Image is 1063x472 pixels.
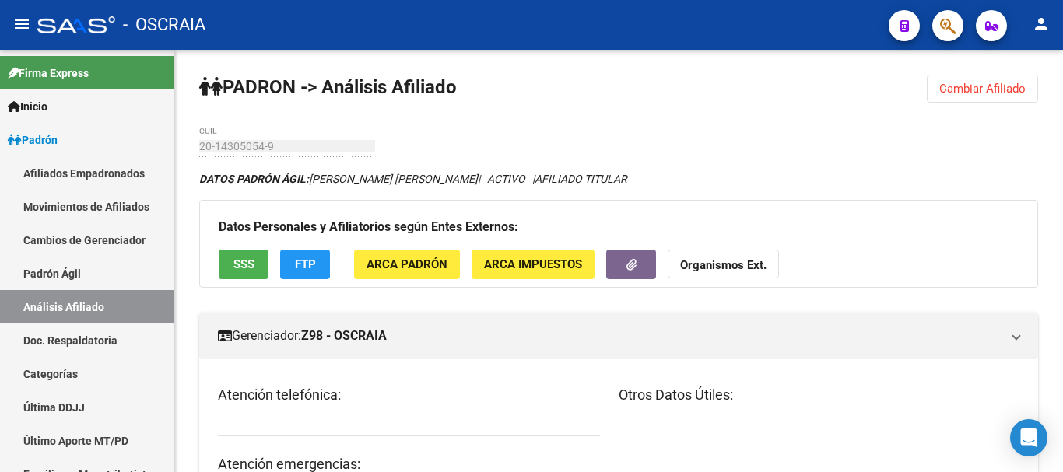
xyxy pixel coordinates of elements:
h3: Otros Datos Útiles: [619,384,1019,406]
span: AFILIADO TITULAR [535,173,627,185]
mat-icon: person [1032,15,1051,33]
mat-panel-title: Gerenciador: [218,327,1001,344]
strong: Z98 - OSCRAIA [301,327,387,344]
button: Organismos Ext. [668,250,779,278]
strong: PADRON -> Análisis Afiliado [199,76,457,98]
button: ARCA Padrón [354,250,460,278]
mat-icon: menu [12,15,31,33]
span: ARCA Padrón [367,258,447,272]
span: SSS [233,258,254,272]
span: Firma Express [8,65,89,82]
mat-expansion-panel-header: Gerenciador:Z98 - OSCRAIA [199,313,1038,359]
span: Inicio [8,98,47,115]
span: [PERSON_NAME] [PERSON_NAME] [199,173,478,185]
span: Cambiar Afiliado [939,82,1026,96]
span: FTP [295,258,316,272]
span: - OSCRAIA [123,8,205,42]
button: FTP [280,250,330,278]
button: ARCA Impuestos [472,250,595,278]
button: SSS [219,250,268,278]
strong: Organismos Ext. [680,259,767,273]
div: Open Intercom Messenger [1010,419,1047,456]
h3: Datos Personales y Afiliatorios según Entes Externos: [219,216,1019,238]
button: Cambiar Afiliado [927,75,1038,103]
span: Padrón [8,131,58,149]
h3: Atención telefónica: [218,384,600,406]
strong: DATOS PADRÓN ÁGIL: [199,173,309,185]
i: | ACTIVO | [199,173,627,185]
span: ARCA Impuestos [484,258,582,272]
